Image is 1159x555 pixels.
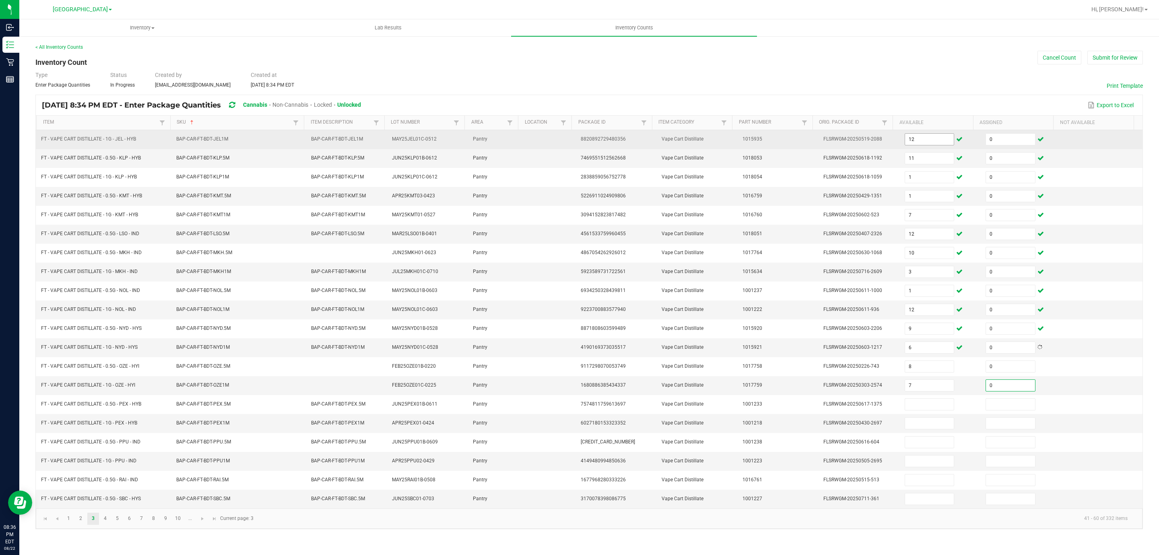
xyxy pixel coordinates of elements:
[739,119,800,126] a: Part NumberSortable
[176,382,229,388] span: BAP-CAR-FT-BDT-OZE1M
[41,155,141,161] span: FT - VAPE CART DISTILLATE - 0.5G - KLP - HYB
[75,513,87,525] a: Page 2
[392,420,434,426] span: APR25PEX01-0424
[199,516,206,522] span: Go to the next page
[581,401,626,407] span: 7574811759613697
[41,231,139,236] span: FT - VAPE CART DISTILLATE - 0.5G - LSO - IND
[471,119,505,126] a: AreaSortable
[176,269,231,274] span: BAP-CAR-FT-BDT-MKH1M
[662,174,703,180] span: Vape Cart Distillate
[176,363,230,369] span: BAP-CAR-FT-BDT-OZE.5M
[157,118,167,128] a: Filter
[36,508,1143,529] kendo-pager: Current page: 3
[662,288,703,293] span: Vape Cart Distillate
[160,513,171,525] a: Page 9
[505,118,515,128] a: Filter
[662,363,703,369] span: Vape Cart Distillate
[42,98,367,113] div: [DATE] 8:34 PM EDT - Enter Package Quantities
[6,23,14,31] inline-svg: Inbound
[1037,51,1081,64] button: Cancel Count
[742,136,762,142] span: 1015935
[184,513,196,525] a: Page 11
[604,24,664,31] span: Inventory Counts
[662,496,703,501] span: Vape Cart Distillate
[823,363,879,369] span: FLSRWGM-20250226-743
[35,72,47,78] span: Type
[208,513,220,525] a: Go to the last page
[742,212,762,217] span: 1016760
[473,155,487,161] span: Pantry
[6,75,14,83] inline-svg: Reports
[311,231,364,236] span: BAP-CAR-FT-BDT-LSO.5M
[581,193,626,199] span: 5226911024909806
[136,513,147,525] a: Page 7
[392,363,436,369] span: FEB25OZE01B-0220
[311,119,371,126] a: Item DescriptionSortable
[176,288,231,293] span: BAP-CAR-FT-BDT-NOL.5M
[639,118,649,128] a: Filter
[6,41,14,49] inline-svg: Inventory
[742,231,762,236] span: 1018051
[473,306,487,312] span: Pantry
[41,401,141,407] span: FT - VAPE CART DISTILLATE - 0.5G - PEX - HYB
[4,545,16,551] p: 08/22
[43,119,157,126] a: ItemSortable
[662,439,703,445] span: Vape Cart Distillate
[581,363,626,369] span: 9117298070053749
[823,344,882,350] span: FLSRWGM-20250603-1217
[473,325,487,331] span: Pantry
[742,458,762,464] span: 1001223
[823,288,882,293] span: FLSRWGM-20250611-1000
[662,306,703,312] span: Vape Cart Distillate
[662,401,703,407] span: Vape Cart Distillate
[392,269,438,274] span: JUL25MKH01C-0710
[581,382,626,388] span: 1680886385434337
[311,155,364,161] span: BAP-CAR-FT-BDT-KLP.5M
[311,439,366,445] span: BAP-CAR-FT-BDT-PPU.5M
[311,174,364,180] span: BAP-CAR-FT-BDT-KLP1M
[581,458,626,464] span: 4149480994850636
[41,363,139,369] span: FT - VAPE CART DISTILLATE - 0.5G - OZE - HYI
[1107,82,1143,90] button: Print Template
[742,420,762,426] span: 1001218
[311,325,365,331] span: BAP-CAR-FT-BDT-NYD.5M
[265,19,511,36] a: Lab Results
[311,136,363,142] span: BAP-CAR-FT-BDT-JEL1M
[177,119,291,126] a: SKUSortable
[41,174,137,180] span: FT - VAPE CART DISTILLATE - 1G - KLP - HYB
[392,458,435,464] span: APR25PPU02-0429
[391,119,452,126] a: Lot NumberSortable
[581,496,626,501] span: 3170078398086775
[311,477,363,483] span: BAP-CAR-FT-BDT-RAI.5M
[337,101,361,108] span: Unlocked
[525,119,559,126] a: LocationSortable
[473,458,487,464] span: Pantry
[742,477,762,483] span: 1016761
[176,439,231,445] span: BAP-CAR-FT-BDT-PPU.5M
[742,269,762,274] span: 1015634
[243,101,267,108] span: Cannabis
[662,325,703,331] span: Vape Cart Distillate
[272,101,308,108] span: Non-Cannabis
[742,193,762,199] span: 1016759
[392,288,437,293] span: MAY25NOL01B-0603
[41,250,142,255] span: FT - VAPE CART DISTILLATE - 0.5G - MKH - IND
[880,118,889,128] a: Filter
[53,6,108,13] span: [GEOGRAPHIC_DATA]
[823,420,882,426] span: FLSRWGM-20250430-2697
[473,401,487,407] span: Pantry
[473,231,487,236] span: Pantry
[197,513,208,525] a: Go to the next page
[172,513,184,525] a: Page 10
[35,44,83,50] a: < All Inventory Counts
[581,477,626,483] span: 1677968280333226
[473,250,487,255] span: Pantry
[155,72,182,78] span: Created by
[742,155,762,161] span: 1018053
[662,193,703,199] span: Vape Cart Distillate
[392,496,434,501] span: JUN25SBC01-0703
[473,496,487,501] span: Pantry
[258,512,1134,525] kendo-pager-info: 41 - 60 of 332 items
[823,174,882,180] span: FLSRWGM-20250618-1059
[6,58,14,66] inline-svg: Retail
